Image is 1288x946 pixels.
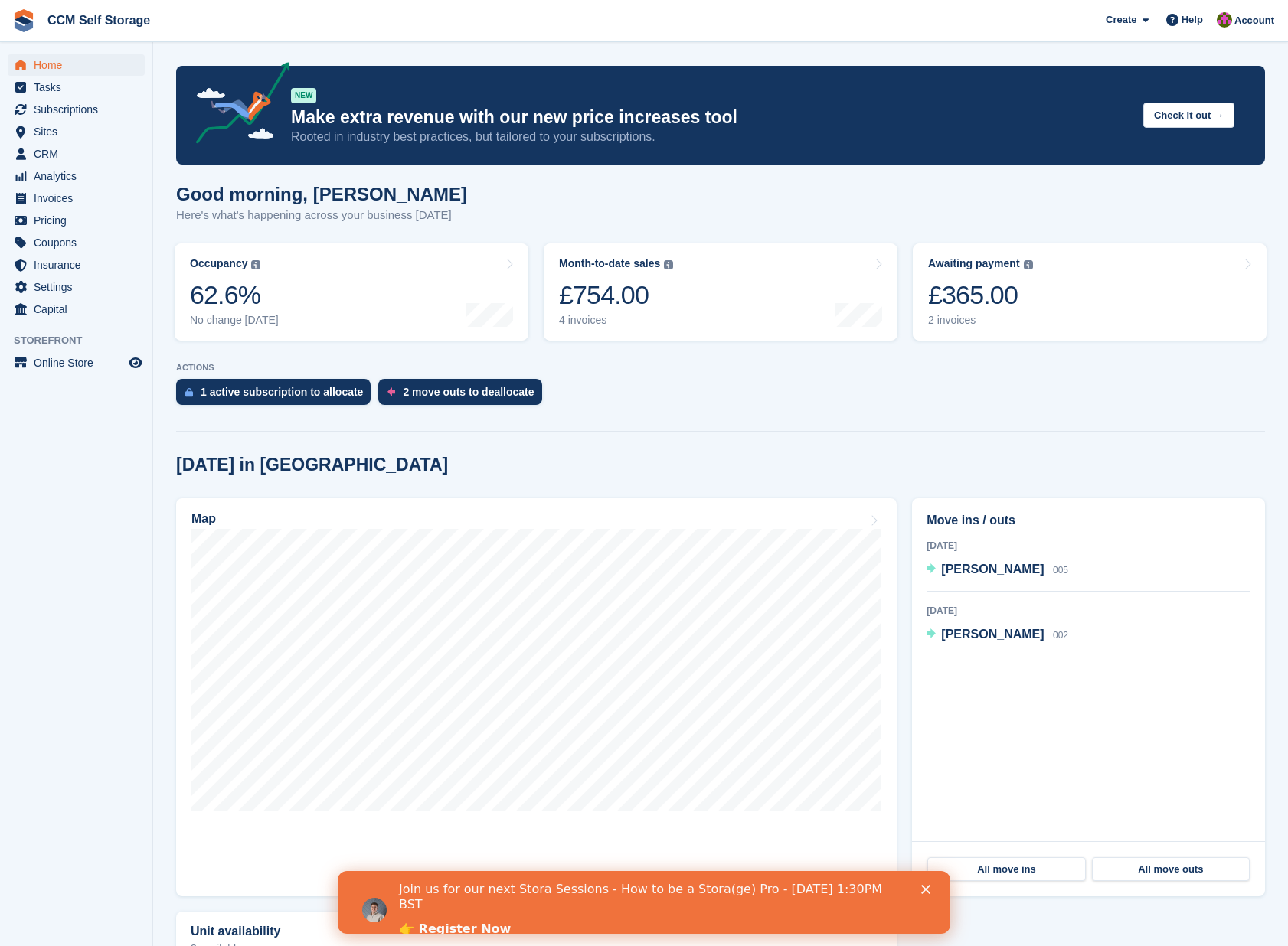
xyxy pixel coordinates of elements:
[928,257,1020,270] div: Awaiting payment
[14,333,152,348] span: Storefront
[8,298,145,320] a: menu
[175,243,528,341] a: Occupancy 62.6% No change [DATE]
[191,925,280,938] h2: Unit availability
[664,260,673,269] img: icon-info-grey-7440780725fd019a000dd9b08b2336e03edf1995a4989e88bcd33f0948082b44.svg
[34,188,126,209] span: Invoices
[559,314,673,327] div: 4 invoices
[8,143,145,165] a: menu
[34,99,126,120] span: Subscriptions
[941,628,1044,641] span: [PERSON_NAME]
[1182,12,1203,28] span: Help
[927,511,1250,530] h2: Move ins / outs
[559,279,673,311] div: £754.00
[191,512,216,526] h2: Map
[8,54,145,76] a: menu
[291,88,316,103] div: NEW
[8,232,145,253] a: menu
[1217,12,1232,28] img: Tracy St Clair
[126,354,145,372] a: Preview store
[8,210,145,231] a: menu
[927,560,1068,580] a: [PERSON_NAME] 005
[8,165,145,187] a: menu
[1053,630,1068,641] span: 002
[34,77,126,98] span: Tasks
[928,279,1033,311] div: £365.00
[941,563,1044,576] span: [PERSON_NAME]
[927,625,1068,645] a: [PERSON_NAME] 002
[190,314,279,327] div: No change [DATE]
[34,121,126,142] span: Sites
[34,276,126,298] span: Settings
[1143,103,1234,128] button: Check it out →
[34,298,126,320] span: Capital
[559,257,660,270] div: Month-to-date sales
[8,77,145,98] a: menu
[378,379,549,413] a: 2 move outs to deallocate
[338,871,950,934] iframe: Intercom live chat banner
[1024,260,1033,269] img: icon-info-grey-7440780725fd019a000dd9b08b2336e03edf1995a4989e88bcd33f0948082b44.svg
[34,210,126,231] span: Pricing
[8,254,145,276] a: menu
[183,62,290,149] img: price-adjustments-announcement-icon-8257ccfd72463d97f412b2fc003d46551f7dbcb40ab6d574587a9cd5c0d94...
[928,314,1033,327] div: 2 invoices
[34,352,126,374] span: Online Store
[34,254,126,276] span: Insurance
[251,260,260,269] img: icon-info-grey-7440780725fd019a000dd9b08b2336e03edf1995a4989e88bcd33f0948082b44.svg
[190,257,247,270] div: Occupancy
[34,165,126,187] span: Analytics
[185,387,193,397] img: active_subscription_to_allocate_icon-d502201f5373d7db506a760aba3b589e785aa758c864c3986d89f69b8ff3...
[584,14,599,23] div: Close
[387,387,395,396] img: move_outs_to_deallocate_icon-f764333ba52eb49d3ac5e1228854f67142a1ed5810a6f6cc68b1a99e826820c5.svg
[34,143,126,165] span: CRM
[61,51,173,67] a: 👉 Register Now
[291,129,1131,145] p: Rooted in industry best practices, but tailored to your subscriptions.
[927,857,1085,882] a: All move ins
[176,379,378,413] a: 1 active subscription to allocate
[403,386,534,398] div: 2 move outs to deallocate
[1234,13,1274,28] span: Account
[34,54,126,76] span: Home
[176,207,467,224] p: Here's what's happening across your business [DATE]
[8,188,145,209] a: menu
[544,243,897,341] a: Month-to-date sales £754.00 4 invoices
[1106,12,1136,28] span: Create
[190,279,279,311] div: 62.6%
[927,539,1250,553] div: [DATE]
[12,9,35,32] img: stora-icon-8386f47178a22dfd0bd8f6a31ec36ba5ce8667c1dd55bd0f319d3a0aa187defe.svg
[291,106,1131,129] p: Make extra revenue with our new price increases tool
[176,455,448,475] h2: [DATE] in [GEOGRAPHIC_DATA]
[176,363,1265,373] p: ACTIONS
[8,276,145,298] a: menu
[8,352,145,374] a: menu
[201,386,363,398] div: 1 active subscription to allocate
[176,498,897,896] a: Map
[176,184,467,204] h1: Good morning, [PERSON_NAME]
[41,8,156,33] a: CCM Self Storage
[927,604,1250,618] div: [DATE]
[34,232,126,253] span: Coupons
[1092,857,1250,882] a: All move outs
[913,243,1267,341] a: Awaiting payment £365.00 2 invoices
[1053,565,1068,576] span: 005
[8,99,145,120] a: menu
[8,121,145,142] a: menu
